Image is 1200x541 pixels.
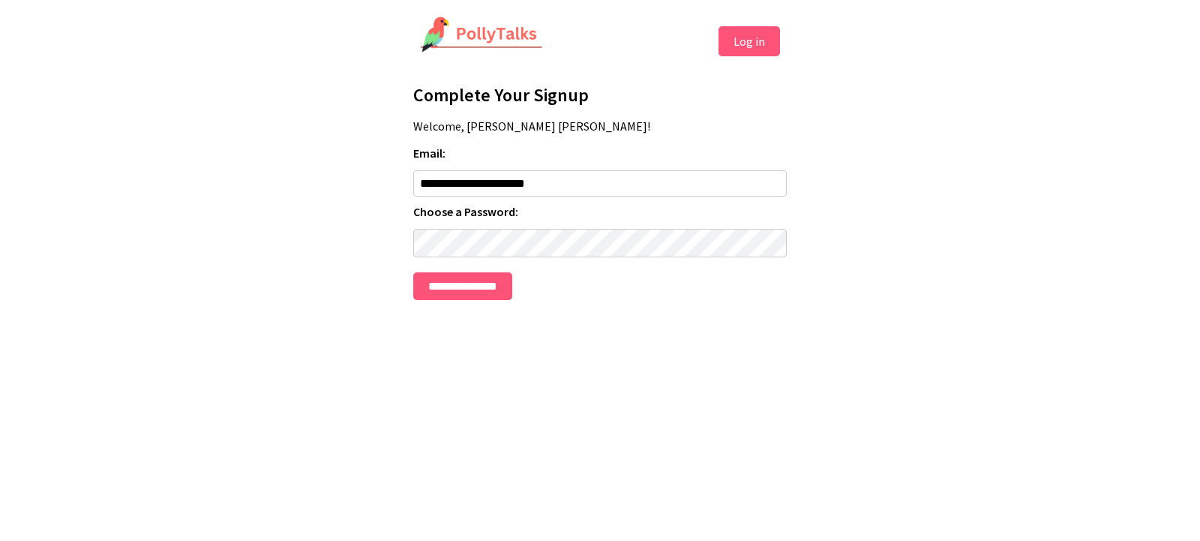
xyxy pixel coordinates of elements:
p: Welcome, [PERSON_NAME] [PERSON_NAME]! [413,119,787,134]
button: Log in [718,26,780,56]
label: Email: [413,146,787,161]
h1: Complete Your Signup [413,83,787,107]
img: PollyTalks Logo [420,17,543,54]
label: Choose a Password: [413,204,787,219]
